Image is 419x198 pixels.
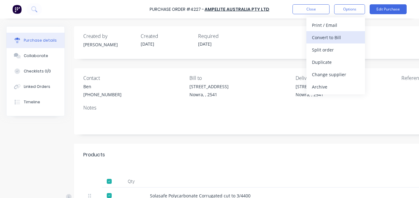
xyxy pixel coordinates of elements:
[141,32,193,40] div: Created
[83,74,185,82] div: Contact
[24,53,48,59] div: Collaborate
[205,6,269,12] a: Ampelite Australia Pty Ltd
[292,4,330,14] button: Close
[83,32,136,40] div: Created by
[6,94,64,110] button: Timeline
[312,21,359,30] div: Print / Email
[24,68,51,74] div: Checklists 0/0
[189,74,291,82] div: Bill to
[6,79,64,94] button: Linked Orders
[83,91,122,98] div: [PHONE_NUMBER]
[83,83,122,90] div: Ben
[6,33,64,48] button: Purchase details
[150,6,204,13] div: Purchase Order #4227 -
[198,32,251,40] div: Required
[83,151,105,159] div: Products
[24,38,57,43] div: Purchase details
[312,70,359,79] div: Change supplier
[24,99,40,105] div: Timeline
[6,64,64,79] button: Checklists 0/0
[6,48,64,64] button: Collaborate
[12,5,22,14] img: Factory
[189,83,229,90] div: [STREET_ADDRESS]
[24,84,50,89] div: Linked Orders
[296,91,335,98] div: Nowra, , 2541
[189,91,229,98] div: Nowra, , 2541
[296,83,335,90] div: [STREET_ADDRESS]
[83,41,136,48] div: [PERSON_NAME]
[334,4,365,14] button: Options
[312,33,359,42] div: Convert to Bill
[370,4,407,14] button: Edit Purchase
[312,45,359,54] div: Split order
[312,82,359,91] div: Archive
[312,58,359,67] div: Duplicate
[117,175,145,188] div: Qty
[296,74,397,82] div: Deliver to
